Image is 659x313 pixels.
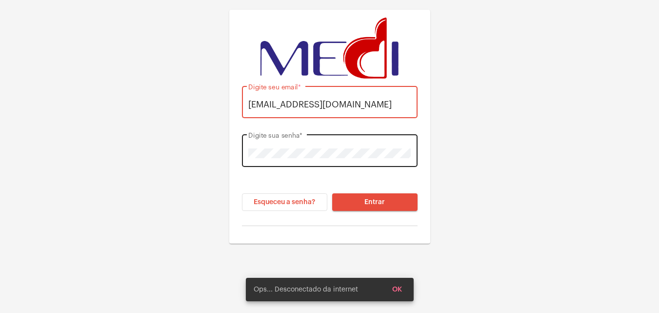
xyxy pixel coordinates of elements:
button: Esqueceu a senha? [242,193,327,211]
button: Entrar [332,193,418,211]
span: Ops... Desconectado da internet [254,285,358,294]
img: d3a1b5fa-500b-b90f-5a1c-719c20e9830b.png [260,18,398,79]
span: Esqueceu a senha? [254,199,315,206]
span: OK [392,286,402,293]
button: OK [384,281,410,298]
span: Entrar [364,199,385,206]
input: Digite seu email [248,100,411,109]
